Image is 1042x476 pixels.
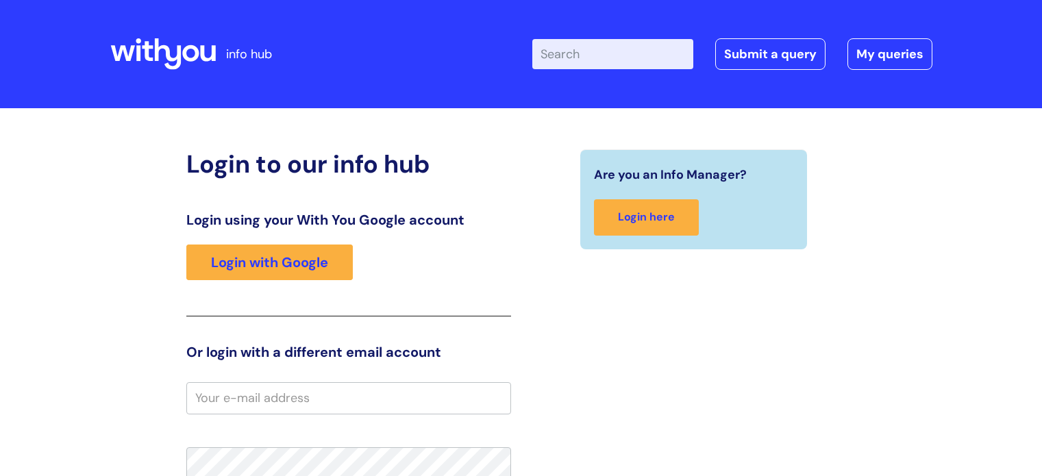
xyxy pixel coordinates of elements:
[847,38,932,70] a: My queries
[186,382,511,414] input: Your e-mail address
[186,344,511,360] h3: Or login with a different email account
[186,245,353,280] a: Login with Google
[186,149,511,179] h2: Login to our info hub
[226,43,272,65] p: info hub
[715,38,826,70] a: Submit a query
[594,164,747,186] span: Are you an Info Manager?
[186,212,511,228] h3: Login using your With You Google account
[594,199,699,236] a: Login here
[532,39,693,69] input: Search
